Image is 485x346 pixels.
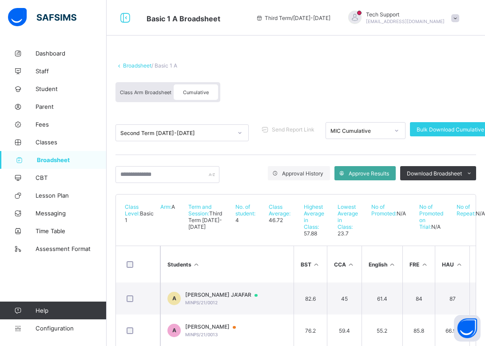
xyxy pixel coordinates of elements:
[269,217,283,223] span: 46.72
[36,192,107,199] span: Lesson Plan
[457,203,476,217] span: No of Repeat:
[36,121,107,128] span: Fees
[185,300,218,305] span: MINPS/21/0012
[36,325,106,332] span: Configuration
[330,127,389,134] div: MIC Cumulative
[36,227,107,235] span: Time Table
[120,130,232,136] div: Second Term [DATE]-[DATE]
[304,230,317,237] span: 57.88
[476,210,485,217] span: N/A
[36,210,107,217] span: Messaging
[183,89,209,95] span: Cumulative
[338,203,358,230] span: Lowest Average in Class:
[36,174,107,181] span: CBT
[8,8,76,27] img: safsims
[304,203,324,230] span: Highest Average in Class:
[294,246,327,282] th: BST
[366,19,445,24] span: [EMAIL_ADDRESS][DOMAIN_NAME]
[435,282,469,314] td: 87
[327,282,362,314] td: 45
[366,11,445,18] span: Tech Support
[421,261,428,268] i: Sort in Ascending Order
[172,295,176,302] span: A
[193,261,200,268] i: Sort Ascending
[282,170,323,177] span: Approval History
[235,203,255,217] span: No. of student:
[362,282,403,314] td: 61.4
[455,261,463,268] i: Sort in Ascending Order
[347,261,355,268] i: Sort in Ascending Order
[431,223,441,230] span: N/A
[123,62,151,69] a: Broadsheet
[454,315,481,342] button: Open asap
[160,203,171,210] span: Arm:
[36,68,107,75] span: Staff
[371,203,397,217] span: No of Promoted:
[235,217,239,223] span: 4
[188,210,222,230] span: Third Term [DATE]-[DATE]
[151,62,177,69] span: / Basic 1 A
[397,210,406,217] span: N/A
[36,85,107,92] span: Student
[402,246,435,282] th: FRE
[313,261,320,268] i: Sort in Ascending Order
[147,14,220,23] span: Class Arm Broadsheet
[36,103,107,110] span: Parent
[407,170,462,177] span: Download Broadsheet
[36,307,106,314] span: Help
[171,203,175,210] span: A
[120,89,171,95] span: Class Arm Broadsheet
[339,11,464,25] div: TechSupport
[185,332,218,337] span: MINPS/21/0013
[338,230,349,237] span: 23.7
[37,156,107,163] span: Broadsheet
[172,327,176,334] span: A
[269,203,290,217] span: Class Average:
[185,323,244,330] span: [PERSON_NAME]
[272,126,314,133] span: Send Report Link
[125,203,140,217] span: Class Level:
[256,15,330,21] span: session/term information
[349,170,389,177] span: Approve Results
[327,246,362,282] th: CCA
[435,246,469,282] th: HAU
[362,246,403,282] th: English
[188,203,211,217] span: Term and Session:
[389,261,396,268] i: Sort in Ascending Order
[36,50,107,57] span: Dashboard
[125,210,154,223] span: Basic 1
[402,282,435,314] td: 84
[36,139,107,146] span: Classes
[294,282,327,314] td: 82.6
[185,291,266,298] span: [PERSON_NAME] JA'AFAR
[160,246,294,282] th: Students
[419,203,443,230] span: No of Promoted on Trial:
[36,245,107,252] span: Assessment Format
